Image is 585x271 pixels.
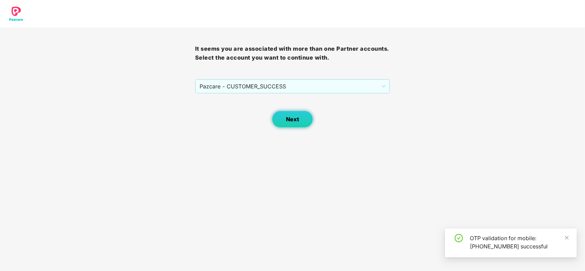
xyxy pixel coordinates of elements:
span: Next [286,116,299,123]
h3: It seems you are associated with more than one Partner accounts. Select the account you want to c... [195,45,390,62]
span: Pazcare - CUSTOMER_SUCCESS [200,80,386,93]
div: OTP validation for mobile: [PHONE_NUMBER] successful [470,234,569,250]
button: Next [272,111,313,128]
span: close [564,235,569,240]
span: check-circle [455,234,463,242]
